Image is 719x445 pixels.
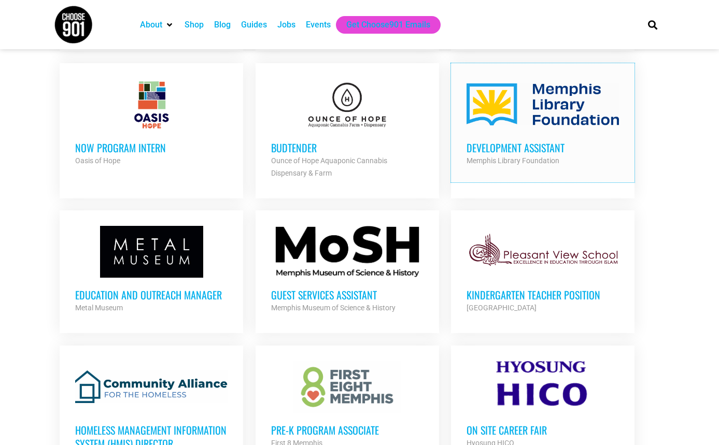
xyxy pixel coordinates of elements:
a: Education and Outreach Manager Metal Museum [60,210,243,329]
strong: [GEOGRAPHIC_DATA] [467,304,537,312]
a: NOW Program Intern Oasis of Hope [60,63,243,182]
a: Shop [185,19,204,31]
a: Budtender Ounce of Hope Aquaponic Cannabis Dispensary & Farm [256,63,439,195]
h3: Budtender [271,141,424,154]
h3: On Site Career Fair [467,423,619,437]
a: Guest Services Assistant Memphis Museum of Science & History [256,210,439,329]
strong: Metal Museum [75,304,123,312]
nav: Main nav [135,16,630,34]
a: Kindergarten Teacher Position [GEOGRAPHIC_DATA] [451,210,635,329]
h3: Guest Services Assistant [271,288,424,302]
h3: Pre-K Program Associate [271,423,424,437]
div: Search [644,16,661,33]
a: Blog [214,19,231,31]
a: Get Choose901 Emails [346,19,430,31]
strong: Memphis Library Foundation [467,156,559,165]
div: About [135,16,179,34]
strong: Oasis of Hope [75,156,120,165]
a: Events [306,19,331,31]
strong: Ounce of Hope Aquaponic Cannabis Dispensary & Farm [271,156,387,177]
a: Guides [241,19,267,31]
h3: Development Assistant [467,141,619,154]
h3: Kindergarten Teacher Position [467,288,619,302]
h3: Education and Outreach Manager [75,288,228,302]
a: Jobs [277,19,295,31]
strong: Memphis Museum of Science & History [271,304,396,312]
a: Development Assistant Memphis Library Foundation [451,63,635,182]
a: About [140,19,162,31]
h3: NOW Program Intern [75,141,228,154]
